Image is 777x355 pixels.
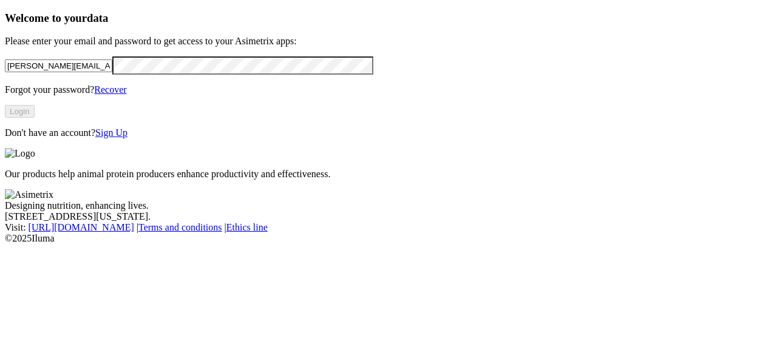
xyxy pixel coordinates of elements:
[5,189,53,200] img: Asimetrix
[29,222,134,232] a: [URL][DOMAIN_NAME]
[5,36,772,47] p: Please enter your email and password to get access to your Asimetrix apps:
[5,200,772,211] div: Designing nutrition, enhancing lives.
[5,222,772,233] div: Visit : | |
[87,12,108,24] span: data
[5,211,772,222] div: [STREET_ADDRESS][US_STATE].
[5,127,772,138] p: Don't have an account?
[5,233,772,244] div: © 2025 Iluma
[138,222,222,232] a: Terms and conditions
[5,169,772,180] p: Our products help animal protein producers enhance productivity and effectiveness.
[5,105,35,118] button: Login
[5,84,772,95] p: Forgot your password?
[95,127,127,138] a: Sign Up
[94,84,126,95] a: Recover
[5,148,35,159] img: Logo
[226,222,268,232] a: Ethics line
[5,59,112,72] input: Your email
[5,12,772,25] h3: Welcome to your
